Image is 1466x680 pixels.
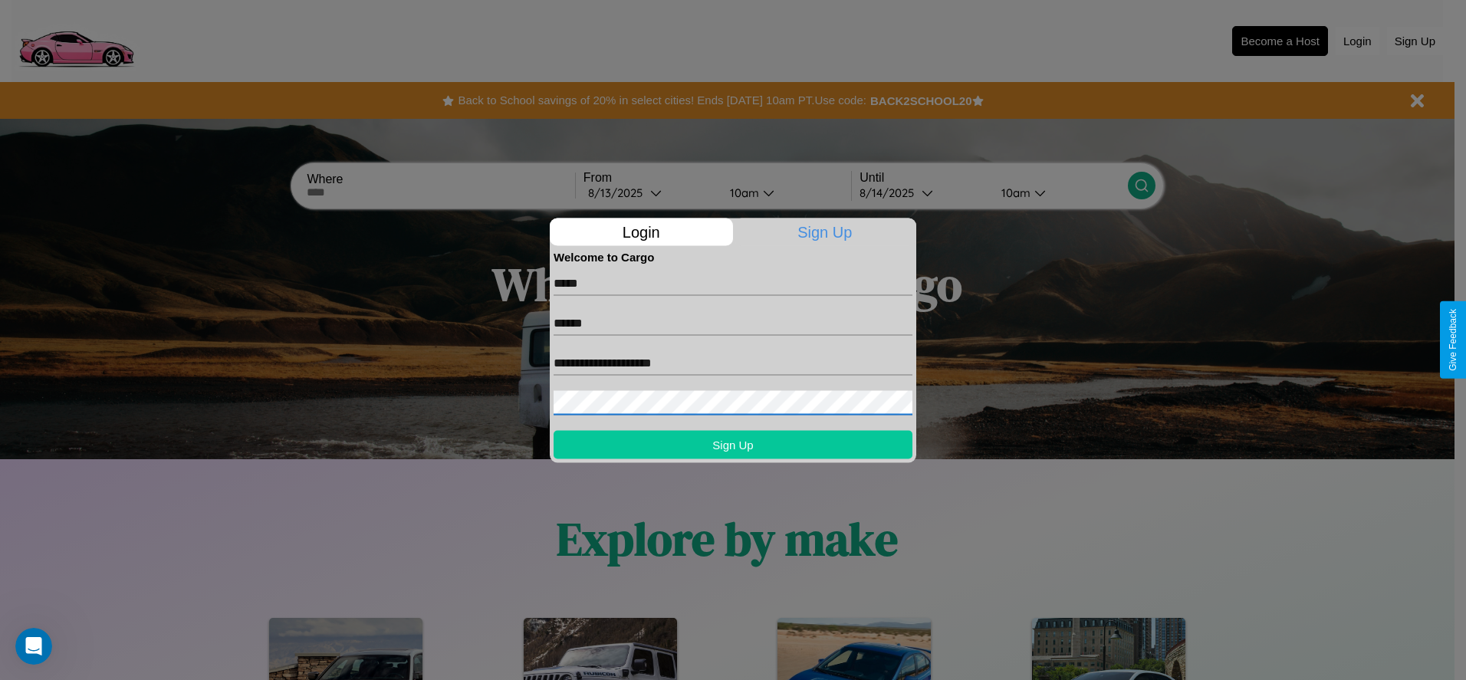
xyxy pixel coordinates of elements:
[550,218,733,245] p: Login
[1448,309,1458,371] div: Give Feedback
[15,628,52,665] iframe: Intercom live chat
[554,430,912,458] button: Sign Up
[734,218,917,245] p: Sign Up
[554,250,912,263] h4: Welcome to Cargo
